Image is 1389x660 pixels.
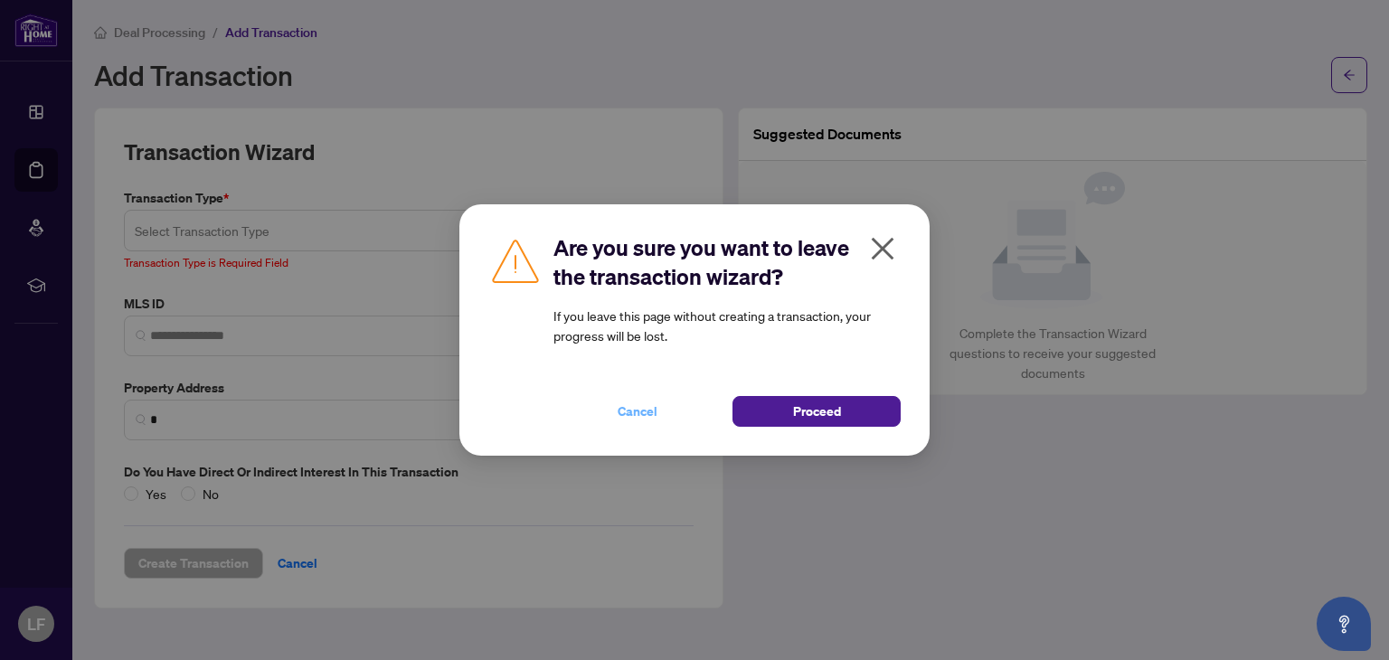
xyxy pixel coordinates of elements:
article: If you leave this page without creating a transaction, your progress will be lost. [553,306,901,345]
button: Open asap [1317,597,1371,651]
span: Cancel [618,397,657,426]
button: Proceed [732,396,901,427]
span: Proceed [793,397,841,426]
span: close [868,234,897,263]
h2: Are you sure you want to leave the transaction wizard? [553,233,901,291]
button: Cancel [553,396,722,427]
